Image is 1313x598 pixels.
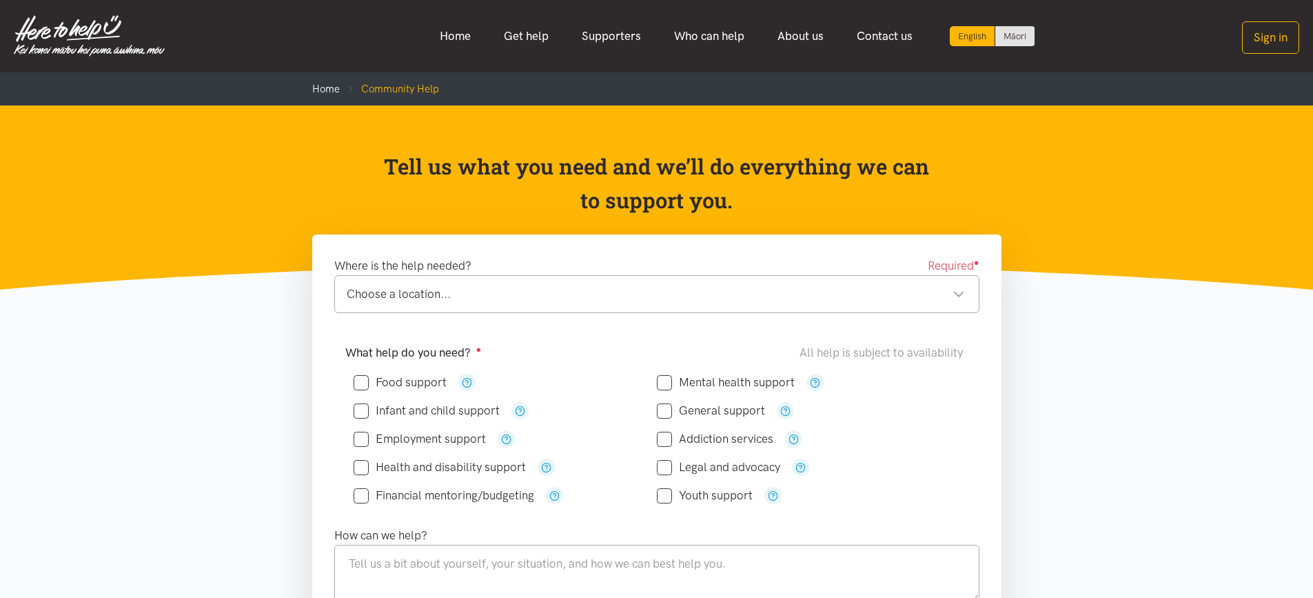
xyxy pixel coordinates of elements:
[950,26,995,46] div: Current language
[354,377,447,388] label: Food support
[658,21,761,51] a: Who can help
[487,21,565,51] a: Get help
[657,433,773,445] label: Addiction services
[761,21,840,51] a: About us
[995,26,1035,46] a: Switch to Te Reo Māori
[312,83,340,95] a: Home
[354,405,500,417] label: Infant and child support
[383,150,930,218] p: Tell us what you need and we’ll do everything we can to support you.
[657,377,795,388] label: Mental health support
[354,433,486,445] label: Employment support
[950,26,1035,46] div: Language toggle
[928,257,979,275] span: Required
[334,526,427,545] label: How can we help?
[565,21,658,51] a: Supporters
[800,343,968,362] div: All help is subject to availability
[354,461,526,473] label: Health and disability support
[476,344,482,355] sup: ●
[657,405,765,417] label: General support
[657,461,780,473] label: Legal and advocacy
[14,15,165,57] img: Home
[423,21,487,51] a: Home
[340,81,439,97] li: Community Help
[974,257,979,268] sup: ●
[657,490,753,501] label: Youth support
[354,490,534,501] label: Financial mentoring/budgeting
[334,257,471,275] label: Where is the help needed?
[345,343,482,362] label: What help do you need?
[840,21,929,51] a: Contact us
[347,285,965,303] div: Choose a location...
[1242,21,1299,54] button: Sign in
